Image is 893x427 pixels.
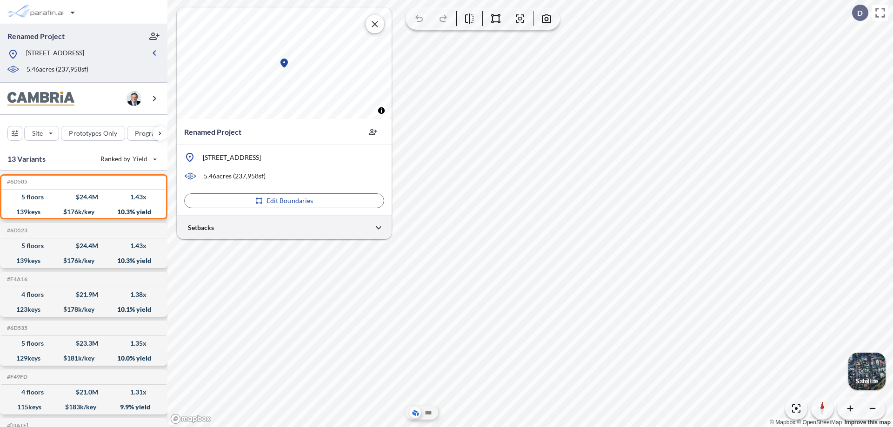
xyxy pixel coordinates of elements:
[127,126,177,141] button: Program
[857,9,863,17] p: D
[848,353,886,390] img: Switcher Image
[26,48,84,60] p: [STREET_ADDRESS]
[267,196,313,205] p: Edit Boundaries
[93,151,163,166] button: Ranked by Yield
[32,129,43,138] p: Site
[7,31,65,41] p: Renamed Project
[133,154,148,164] span: Yield
[203,153,261,162] p: [STREET_ADDRESS]
[204,171,266,181] p: 5.46 acres ( 237,958 sf)
[127,91,141,106] img: user logo
[61,126,125,141] button: Prototypes Only
[177,7,392,119] canvas: Map
[845,419,891,426] a: Improve this map
[423,407,434,418] button: Site Plan
[279,58,290,69] div: Map marker
[184,126,241,138] p: Renamed Project
[7,153,46,164] p: 13 Variants
[379,105,384,116] span: Toggle attribution
[410,407,421,418] button: Aerial View
[24,126,59,141] button: Site
[69,129,117,138] p: Prototypes Only
[5,325,27,331] h5: Click to copy the code
[135,129,161,138] p: Program
[376,105,387,116] button: Toggle attribution
[770,419,795,426] a: Mapbox
[797,419,842,426] a: OpenStreetMap
[170,414,211,424] a: Mapbox homepage
[5,276,27,282] h5: Click to copy the code
[5,227,27,234] h5: Click to copy the code
[27,65,88,75] p: 5.46 acres ( 237,958 sf)
[7,92,74,106] img: BrandImage
[856,377,878,385] p: Satellite
[5,178,27,185] h5: Click to copy the code
[848,353,886,390] button: Switcher ImageSatellite
[184,193,384,208] button: Edit Boundaries
[5,374,27,380] h5: Click to copy the code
